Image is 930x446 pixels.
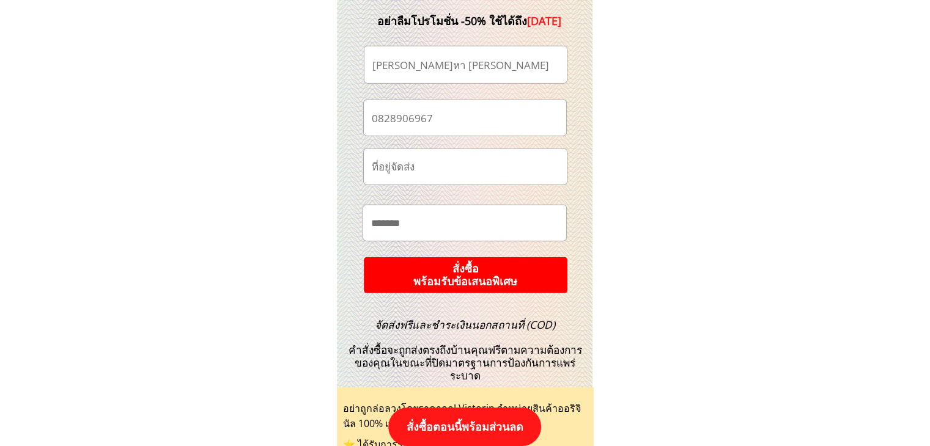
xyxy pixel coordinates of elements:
[369,149,562,185] input: ที่อยู่จัดส่ง
[343,401,588,432] div: อย่าถูกล่อลวงโดยราคาถูก! Vistorin จำหน่ายสินค้าออริจินัล 100% เท่านั้น
[388,408,541,446] p: สั่งซื้อตอนนี้พร้อมส่วนลด
[341,319,589,382] h3: คำสั่งซื้อจะถูกส่งตรงถึงบ้านคุณฟรีตามความต้องการของคุณในขณะที่ปิดมาตรฐานการป้องกันการแพร่ระบาด
[369,100,561,135] input: เบอร์โทรศัพท์
[353,255,577,295] p: สั่งซื้อ พร้อมรับข้อเสนอพิเศษ
[527,13,561,28] span: [DATE]
[369,46,562,83] input: ชื่อ-นามสกุล
[375,318,555,332] span: จัดส่งฟรีและชำระเงินนอกสถานที่ (COD)
[359,12,580,30] div: อย่าลืมโปรโมชั่น -50% ใช้ได้ถึง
